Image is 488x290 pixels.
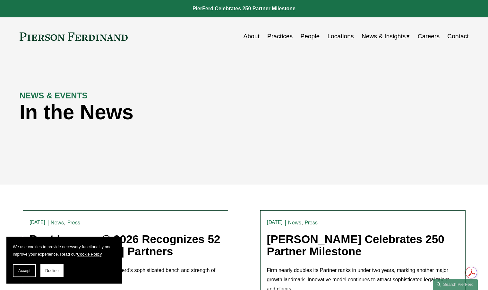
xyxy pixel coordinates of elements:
[20,91,88,100] strong: NEWS & EVENTS
[67,220,81,226] a: Press
[18,268,30,273] span: Accept
[447,30,468,42] a: Contact
[267,233,444,258] a: [PERSON_NAME] Celebrates 250 Partner Milestone
[13,243,116,258] p: We use cookies to provide necessary functionality and improve your experience. Read our .
[362,30,410,42] a: folder dropdown
[51,220,64,226] a: News
[300,30,320,42] a: People
[418,30,440,42] a: Careers
[64,219,65,226] span: ,
[30,220,46,225] time: [DATE]
[77,252,102,257] a: Cookie Policy
[40,264,64,277] button: Decline
[362,31,406,42] span: News & Insights
[305,220,318,226] a: Press
[433,279,478,290] a: Search this site
[45,268,59,273] span: Decline
[267,30,293,42] a: Practices
[301,219,303,226] span: ,
[20,101,356,124] h1: In the News
[327,30,354,42] a: Locations
[288,220,301,226] a: News
[13,264,36,277] button: Accept
[6,237,122,284] section: Cookie banner
[30,233,220,258] a: Best Lawyers® 2026 Recognizes 52 [PERSON_NAME] Partners
[30,266,221,285] p: Recognition highlights the depth of PierFerd’s sophisticated bench and strength of its Partner-le...
[267,220,283,225] time: [DATE]
[244,30,260,42] a: About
